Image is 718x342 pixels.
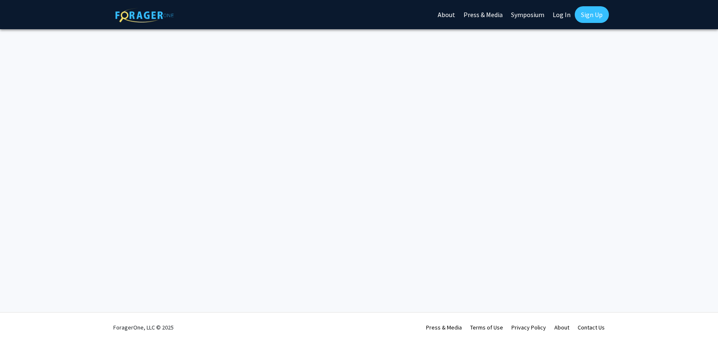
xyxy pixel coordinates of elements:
a: Privacy Policy [511,324,546,331]
a: Press & Media [426,324,462,331]
img: ForagerOne Logo [115,8,174,23]
div: ForagerOne, LLC © 2025 [113,313,174,342]
a: Sign Up [575,6,609,23]
a: Contact Us [578,324,605,331]
a: Terms of Use [470,324,503,331]
a: About [554,324,569,331]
